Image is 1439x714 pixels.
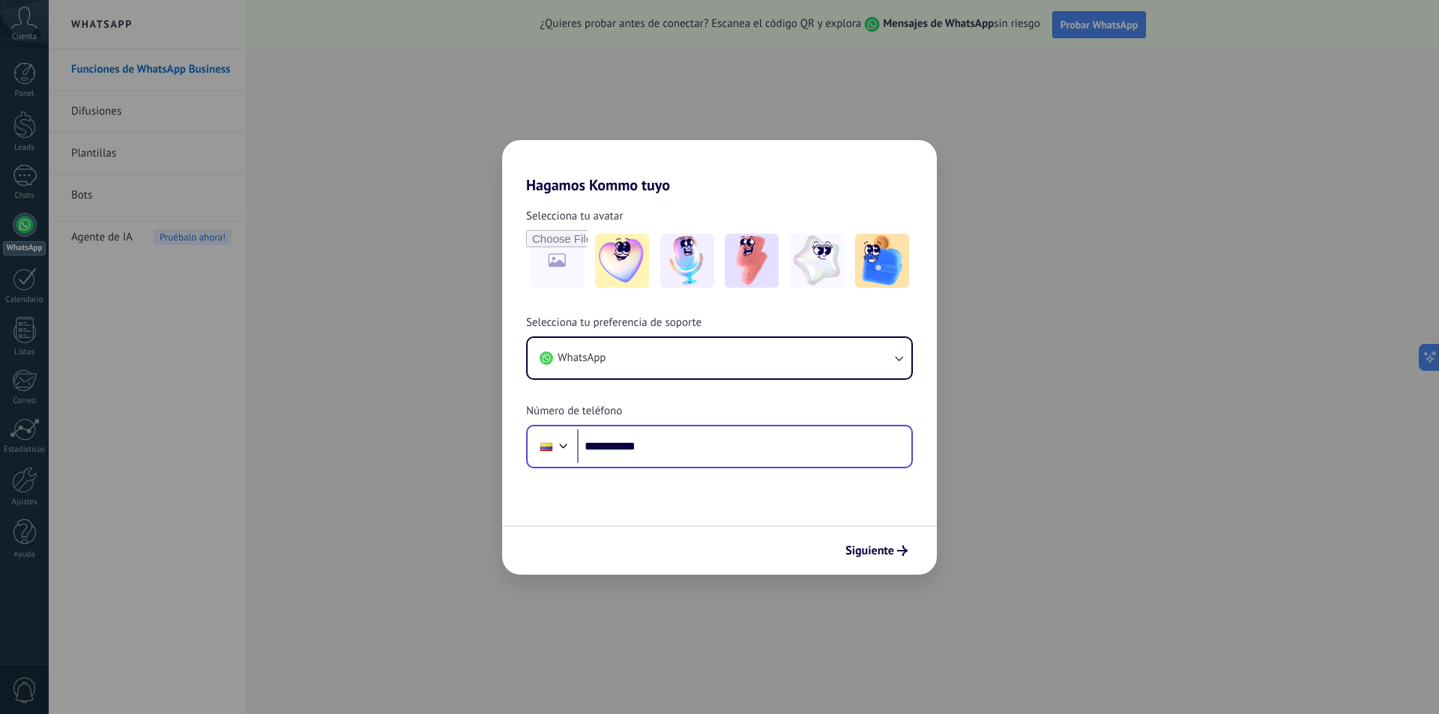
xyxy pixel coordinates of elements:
span: Número de teléfono [526,404,622,419]
img: -2.jpeg [660,234,714,288]
span: WhatsApp [558,351,606,366]
h2: Hagamos Kommo tuyo [502,140,937,194]
button: Siguiente [839,538,914,563]
div: Colombia: + 57 [532,431,561,462]
img: -1.jpeg [595,234,649,288]
span: Siguiente [845,545,894,556]
img: -5.jpeg [855,234,909,288]
img: -3.jpeg [725,234,779,288]
img: -4.jpeg [790,234,844,288]
span: Selecciona tu avatar [526,209,623,224]
span: Selecciona tu preferencia de soporte [526,315,702,330]
button: WhatsApp [528,338,911,378]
